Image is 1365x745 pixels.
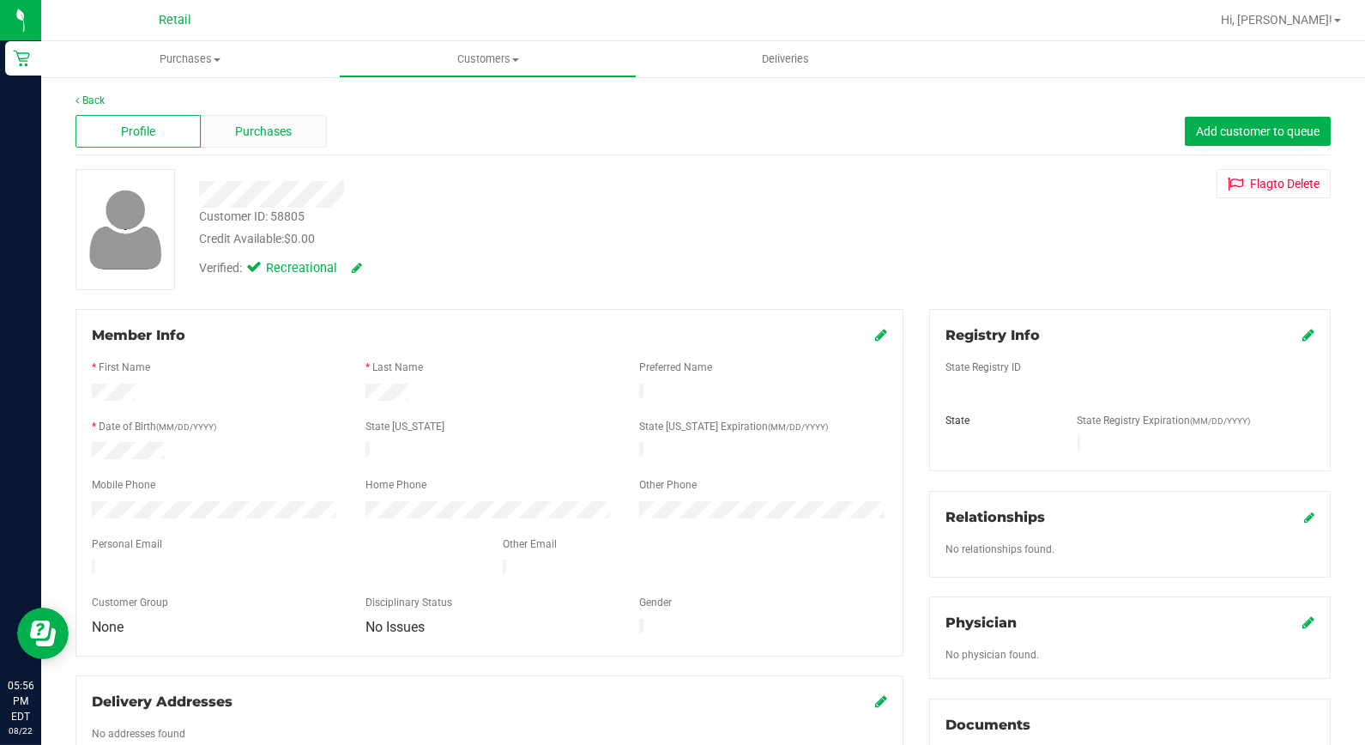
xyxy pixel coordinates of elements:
[945,615,1017,631] span: Physician
[639,477,697,493] label: Other Phone
[1185,117,1331,146] button: Add customer to queue
[1221,13,1332,27] span: Hi, [PERSON_NAME]!
[81,185,171,274] img: user-icon.png
[235,123,292,141] span: Purchases
[739,51,832,67] span: Deliveries
[945,327,1040,343] span: Registry Info
[92,619,124,635] span: None
[365,477,426,493] label: Home Phone
[637,41,934,77] a: Deliveries
[99,419,216,434] label: Date of Birth
[340,51,636,67] span: Customers
[503,536,557,552] label: Other Email
[8,678,33,724] p: 05:56 PM EDT
[266,259,335,278] span: Recreational
[17,608,69,659] iframe: Resource center
[13,50,30,67] inline-svg: Retail
[1078,413,1251,428] label: State Registry Expiration
[92,327,185,343] span: Member Info
[92,694,233,710] span: Delivery Addresses
[284,232,315,245] span: $0.00
[92,477,155,493] label: Mobile Phone
[365,595,452,610] label: Disciplinary Status
[1217,169,1331,198] button: Flagto Delete
[92,595,168,610] label: Customer Group
[768,422,828,432] span: (MM/DD/YYYY)
[339,41,637,77] a: Customers
[365,419,444,434] label: State [US_STATE]
[121,123,155,141] span: Profile
[945,542,1054,557] label: No relationships found.
[75,94,105,106] a: Back
[92,536,162,552] label: Personal Email
[639,360,712,375] label: Preferred Name
[945,649,1039,661] span: No physician found.
[365,619,425,635] span: No Issues
[945,509,1045,525] span: Relationships
[945,360,1021,375] label: State Registry ID
[159,13,191,27] span: Retail
[199,230,814,248] div: Credit Available:
[99,360,150,375] label: First Name
[156,422,216,432] span: (MM/DD/YYYY)
[41,41,339,77] a: Purchases
[92,726,185,742] label: No addresses found
[933,413,1064,428] div: State
[199,259,362,278] div: Verified:
[8,724,33,737] p: 08/22
[639,595,672,610] label: Gender
[945,717,1030,733] span: Documents
[41,51,339,67] span: Purchases
[1196,124,1320,138] span: Add customer to queue
[199,208,305,226] div: Customer ID: 58805
[1191,416,1251,426] span: (MM/DD/YYYY)
[639,419,828,434] label: State [US_STATE] Expiration
[372,360,423,375] label: Last Name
